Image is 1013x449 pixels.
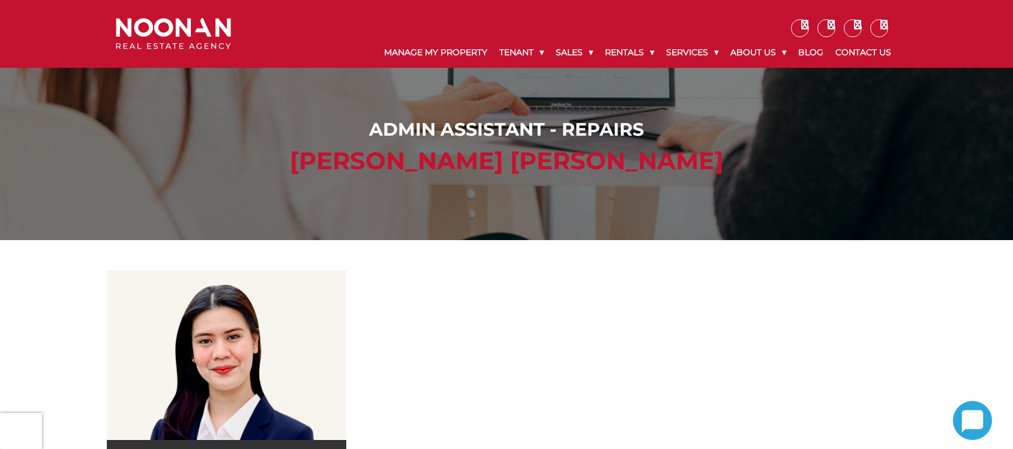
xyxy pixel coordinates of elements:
[724,37,792,68] a: About Us
[378,37,493,68] a: Manage My Property
[116,18,231,50] img: Noonan Real Estate Agency
[493,37,550,68] a: Tenant
[792,37,829,68] a: Blog
[550,37,599,68] a: Sales
[660,37,724,68] a: Services
[599,37,660,68] a: Rentals
[119,146,895,175] h2: [PERSON_NAME] [PERSON_NAME]
[829,37,897,68] a: Contact Us
[119,119,895,140] h1: Admin Assistant - Repairs
[107,270,347,440] img: Cheryll Faith Latagan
